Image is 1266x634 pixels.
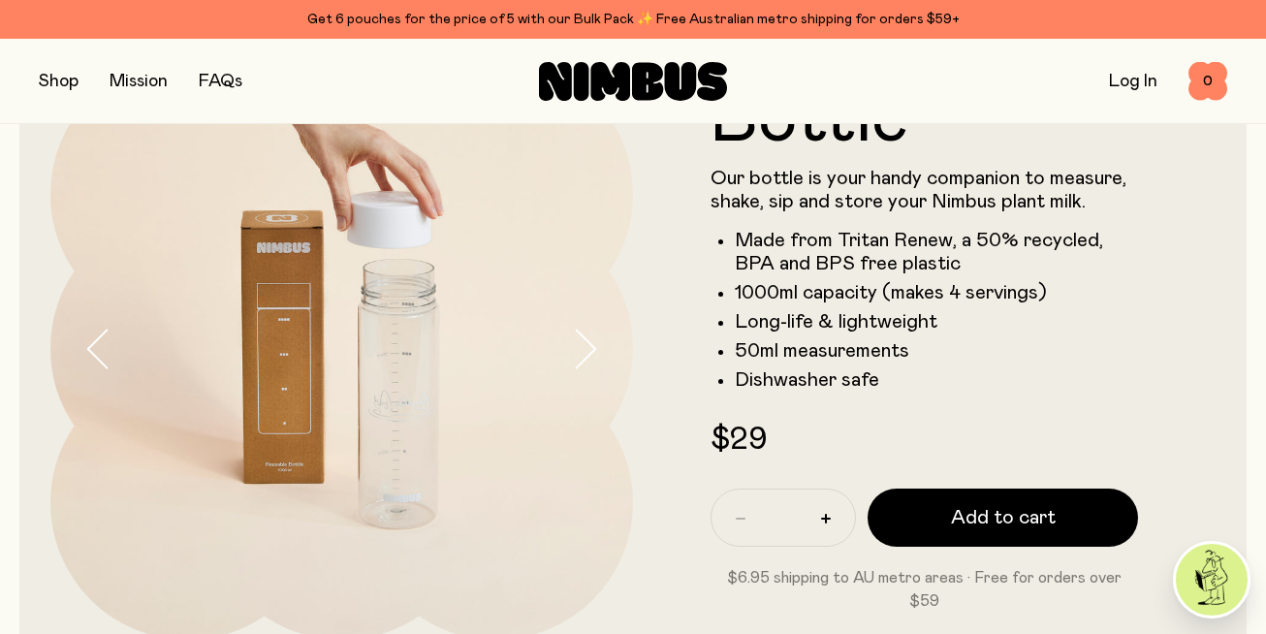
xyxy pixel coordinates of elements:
span: $29 [711,425,767,456]
button: 0 [1188,62,1227,101]
div: Get 6 pouches for the price of 5 with our Bulk Pack ✨ Free Australian metro shipping for orders $59+ [39,8,1227,31]
img: agent [1176,544,1248,616]
li: 50ml measurements [735,339,1138,363]
li: Made from Tritan Renew, a 50% recycled, BPA and BPS free plastic [735,229,1138,275]
a: FAQs [199,73,242,90]
p: $6.95 shipping to AU metro areas · Free for orders over $59 [711,566,1138,613]
li: Dishwasher safe [735,368,1138,392]
li: Long-life & lightweight [735,310,1138,333]
p: Our bottle is your handy companion to measure, shake, sip and store your Nimbus plant milk. [711,167,1138,213]
li: 1000ml capacity (makes 4 servings) [735,281,1138,304]
span: Add to cart [951,504,1056,531]
a: Log In [1109,73,1157,90]
a: Mission [110,73,168,90]
button: Add to cart [868,489,1138,547]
